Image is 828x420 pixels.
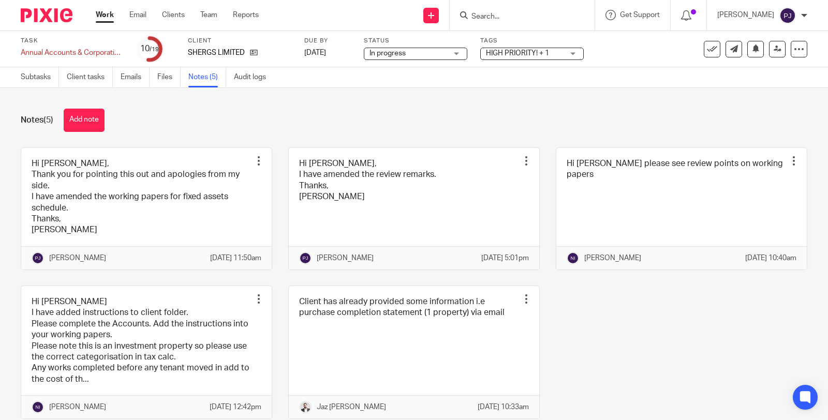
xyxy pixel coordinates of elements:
[32,252,44,264] img: svg%3E
[233,10,259,20] a: Reports
[304,49,326,56] span: [DATE]
[150,47,159,52] small: /19
[481,253,529,263] p: [DATE] 5:01pm
[717,10,774,20] p: [PERSON_NAME]
[49,402,106,412] p: [PERSON_NAME]
[188,48,245,58] p: SHERGS LIMITED
[21,67,59,87] a: Subtasks
[210,253,261,263] p: [DATE] 11:50am
[210,402,261,412] p: [DATE] 12:42pm
[162,10,185,20] a: Clients
[64,109,105,132] button: Add note
[478,402,529,412] p: [DATE] 10:33am
[304,37,351,45] label: Due by
[129,10,146,20] a: Email
[200,10,217,20] a: Team
[779,7,796,24] img: svg%3E
[21,115,53,126] h1: Notes
[299,401,312,413] img: 48292-0008-compressed%20square.jpg
[157,67,181,87] a: Files
[317,402,386,412] p: Jaz [PERSON_NAME]
[121,67,150,87] a: Emails
[21,8,72,22] img: Pixie
[140,43,159,55] div: 10
[234,67,274,87] a: Audit logs
[620,11,660,19] span: Get Support
[299,252,312,264] img: svg%3E
[745,253,796,263] p: [DATE] 10:40am
[188,67,226,87] a: Notes (5)
[567,252,579,264] img: svg%3E
[369,50,406,57] span: In progress
[486,50,549,57] span: HIGH PRIORITY! + 1
[21,48,124,58] div: Annual Accounts & Corporation Tax Return - [DATE]
[21,37,124,45] label: Task
[32,401,44,413] img: svg%3E
[188,37,291,45] label: Client
[480,37,584,45] label: Tags
[317,253,374,263] p: [PERSON_NAME]
[96,10,114,20] a: Work
[584,253,641,263] p: [PERSON_NAME]
[67,67,113,87] a: Client tasks
[43,116,53,124] span: (5)
[49,253,106,263] p: [PERSON_NAME]
[21,48,124,58] div: Annual Accounts &amp; Corporation Tax Return - January 31, 2025
[364,37,467,45] label: Status
[470,12,564,22] input: Search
